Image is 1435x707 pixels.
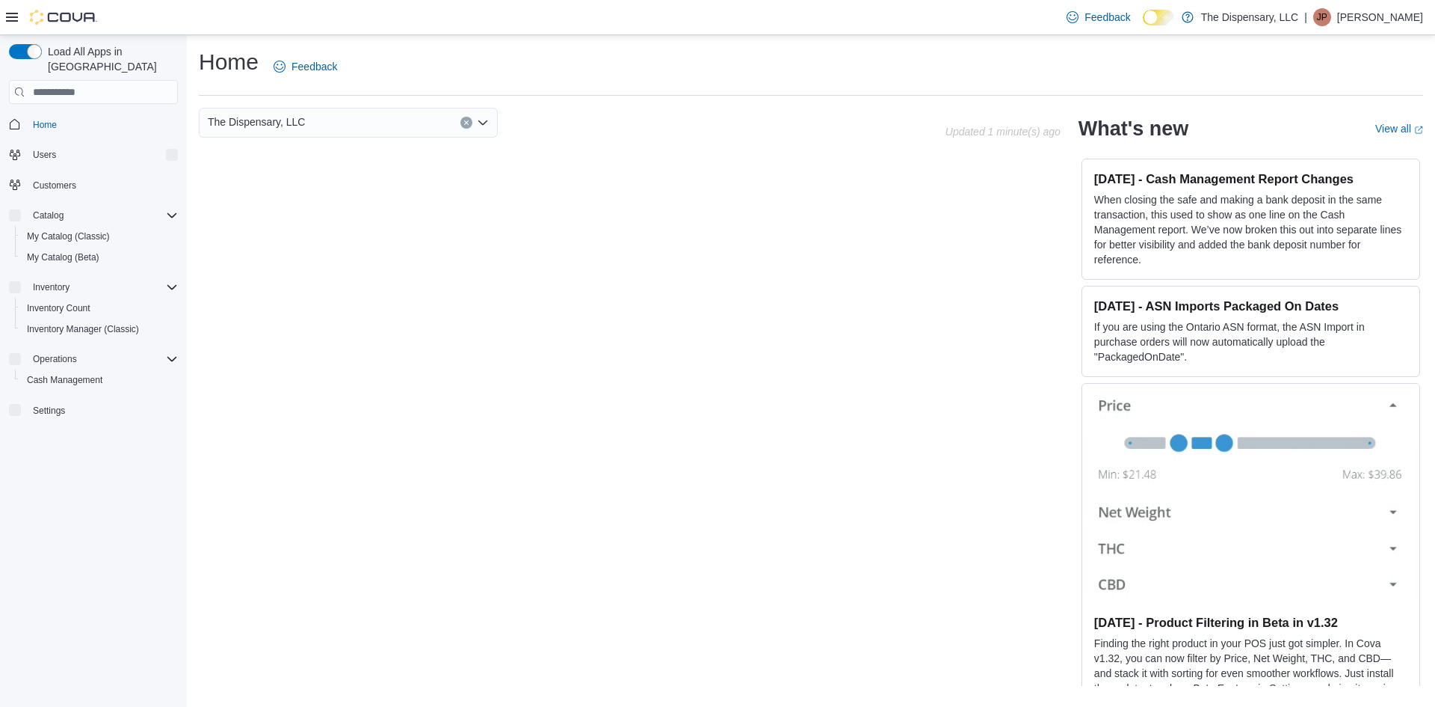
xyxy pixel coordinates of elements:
span: Users [27,146,178,164]
h3: [DATE] - ASN Imports Packaged On Dates [1094,299,1407,313]
button: My Catalog (Classic) [15,226,184,247]
a: Customers [27,177,82,195]
button: Operations [3,349,184,370]
button: Users [3,144,184,165]
a: Inventory Count [21,299,96,317]
button: Catalog [27,206,70,224]
input: Dark Mode [1143,10,1174,25]
button: Users [27,146,62,164]
button: Settings [3,400,184,421]
button: Catalog [3,205,184,226]
button: Customers [3,174,184,196]
p: [PERSON_NAME] [1337,8,1423,26]
h3: [DATE] - Cash Management Report Changes [1094,171,1407,186]
a: Settings [27,402,71,420]
svg: External link [1414,126,1423,135]
span: Inventory Manager (Classic) [27,323,139,335]
p: Updated 1 minute(s) ago [945,126,1061,138]
span: My Catalog (Classic) [21,227,178,245]
span: Inventory Count [21,299,178,317]
a: My Catalog (Classic) [21,227,116,245]
span: My Catalog (Beta) [21,248,178,266]
a: Feedback [268,52,343,82]
span: Inventory [27,278,178,296]
span: Inventory [33,281,70,293]
span: Home [27,114,178,133]
span: Customers [27,176,178,195]
button: Inventory [27,278,75,296]
span: The Dispensary, LLC [208,113,305,131]
a: Home [27,116,63,134]
span: Settings [33,405,65,417]
img: Cova [30,10,97,25]
a: My Catalog (Beta) [21,248,105,266]
span: Settings [27,401,178,420]
span: Customers [33,180,76,192]
p: When closing the safe and making a bank deposit in the same transaction, this used to show as one... [1094,192,1407,267]
span: JP [1317,8,1327,26]
span: Inventory Manager (Classic) [21,320,178,338]
span: Operations [33,353,77,365]
button: My Catalog (Beta) [15,247,184,268]
p: If you are using the Ontario ASN format, the ASN Import in purchase orders will now automatically... [1094,319,1407,364]
span: Inventory Count [27,302,90,314]
button: Home [3,113,184,135]
h3: [DATE] - Product Filtering in Beta in v1.32 [1094,615,1407,630]
nav: Complex example [9,107,178,460]
a: View allExternal link [1375,123,1423,135]
button: Inventory Manager (Classic) [15,319,184,340]
button: Open list of options [477,117,489,129]
span: Catalog [33,209,64,221]
span: My Catalog (Classic) [27,230,110,242]
span: Load All Apps in [GEOGRAPHIC_DATA] [42,44,178,74]
a: Inventory Manager (Classic) [21,320,145,338]
a: Feedback [1061,2,1136,32]
span: Home [33,119,57,131]
span: My Catalog (Beta) [27,251,99,263]
span: Feedback [291,59,337,74]
p: | [1304,8,1307,26]
span: Dark Mode [1143,25,1144,26]
button: Operations [27,350,83,368]
button: Cash Management [15,370,184,391]
span: Cash Management [27,374,102,386]
button: Inventory Count [15,298,184,319]
a: Cash Management [21,371,108,389]
div: Jeremiah Pendleton [1313,8,1331,26]
button: Clear input [460,117,472,129]
span: Cash Management [21,371,178,389]
span: Catalog [27,206,178,224]
span: Feedback [1084,10,1130,25]
span: Operations [27,350,178,368]
button: Inventory [3,277,184,298]
h1: Home [199,47,259,77]
span: Users [33,149,56,161]
p: The Dispensary, LLC [1201,8,1298,26]
em: Beta Features [1192,682,1258,694]
h2: What's new [1078,117,1188,141]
